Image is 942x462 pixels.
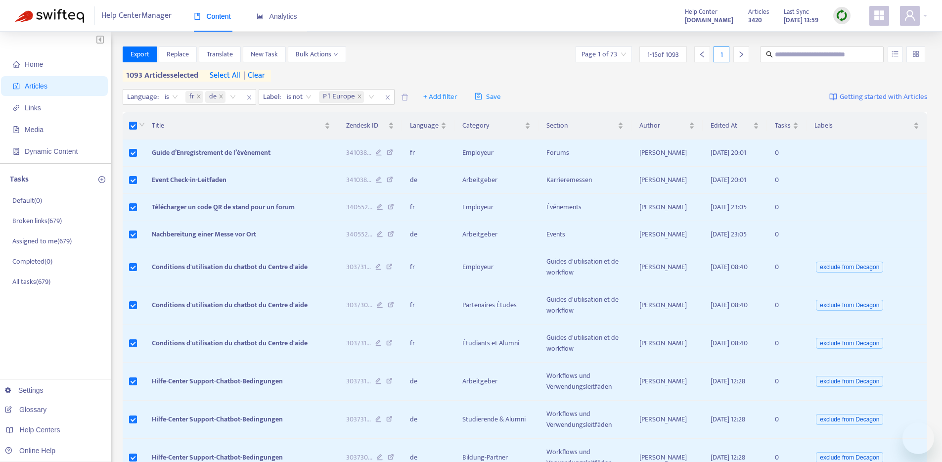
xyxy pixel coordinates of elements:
span: 340552 ... [346,202,372,213]
span: 341038 ... [346,147,371,158]
td: Arbeitgeber [454,221,538,248]
span: [DATE] 23:05 [711,229,747,240]
span: Last Sync [784,6,809,17]
th: Category [454,112,538,139]
span: fr [189,91,194,103]
button: Translate [199,46,241,62]
span: user [904,9,916,21]
td: 0 [767,248,807,286]
span: delete [401,93,408,101]
td: Partenaires Études [454,286,538,324]
td: 0 [767,139,807,167]
span: Conditions d'utilisation du chatbot du Centre d'aide [152,261,308,273]
th: Labels [807,112,927,139]
span: Save [475,91,501,103]
button: saveSave [467,89,508,105]
td: [PERSON_NAME] [631,167,702,194]
button: Replace [159,46,197,62]
span: area-chart [257,13,264,20]
span: Content [194,12,231,20]
span: account-book [13,83,20,90]
span: [DATE] 20:01 [711,147,746,158]
strong: 3420 [748,15,762,26]
span: exclude from Decagon [816,338,883,349]
span: exclude from Decagon [816,414,883,425]
td: de [402,401,454,439]
span: Media [25,126,44,134]
td: [PERSON_NAME] [631,194,702,221]
span: Help Center Manager [101,6,172,25]
td: Employeur [454,248,538,286]
td: fr [402,286,454,324]
span: | [244,69,246,82]
td: [PERSON_NAME] [631,248,702,286]
span: left [699,51,706,58]
span: Language [410,120,439,131]
span: right [738,51,745,58]
span: de [205,91,225,103]
span: close [243,92,256,103]
td: Guides d'utilisation et de workflow [538,248,632,286]
td: Guides d'utilisation et de workflow [538,286,632,324]
td: 0 [767,167,807,194]
td: de [402,363,454,401]
span: Hilfe-Center Support-Chatbot-Bedingungen [152,375,283,387]
p: Tasks [10,174,29,185]
span: [DATE] 12:28 [711,375,745,387]
strong: [DOMAIN_NAME] [685,15,733,26]
span: Home [25,60,43,68]
span: 303730 ... [346,300,372,311]
span: select all [210,70,240,82]
span: Dynamic Content [25,147,78,155]
span: Télécharger un code QR de stand pour un forum [152,201,295,213]
td: fr [402,248,454,286]
button: Bulk Actionsdown [288,46,346,62]
span: Articles [25,82,47,90]
span: 341038 ... [346,175,371,185]
div: 1 [714,46,729,62]
td: [PERSON_NAME] [631,324,702,363]
span: Zendesk ID [346,120,386,131]
span: Analytics [257,12,297,20]
span: Event Check-in-Leitfaden [152,174,226,185]
th: Author [631,112,702,139]
td: [PERSON_NAME] [631,139,702,167]
span: [DATE] 08:40 [711,337,748,349]
td: fr [402,194,454,221]
span: Title [152,120,323,131]
span: Links [25,104,41,112]
img: image-link [829,93,837,101]
span: Conditions d'utilisation du chatbot du Centre d'aide [152,337,308,349]
span: is not [287,90,312,104]
span: Tasks [775,120,791,131]
td: [PERSON_NAME] [631,401,702,439]
span: Translate [207,49,233,60]
td: Karrieremessen [538,167,632,194]
span: Labels [814,120,911,131]
a: Getting started with Articles [829,89,927,105]
span: 340552 ... [346,229,372,240]
td: Employeur [454,139,538,167]
span: 303731 ... [346,338,371,349]
img: sync.dc5367851b00ba804db3.png [836,9,848,22]
span: save [475,92,482,100]
img: Swifteq [15,9,84,23]
span: fr [185,91,203,103]
td: Events [538,221,632,248]
span: appstore [873,9,885,21]
span: 303731 ... [346,262,371,273]
span: clear [240,70,265,82]
td: [PERSON_NAME] [631,286,702,324]
span: P1 Europe [323,91,355,103]
span: 1093 articles selected [123,70,199,82]
span: Nachbereitung einer Messe vor Ort [152,229,256,240]
td: 0 [767,221,807,248]
span: [DATE] 20:01 [711,174,746,185]
span: exclude from Decagon [816,262,883,273]
td: de [402,221,454,248]
button: + Add filter [416,89,465,105]
span: close [381,92,394,103]
td: Employeur [454,194,538,221]
span: New Task [251,49,278,60]
td: [PERSON_NAME] [631,221,702,248]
